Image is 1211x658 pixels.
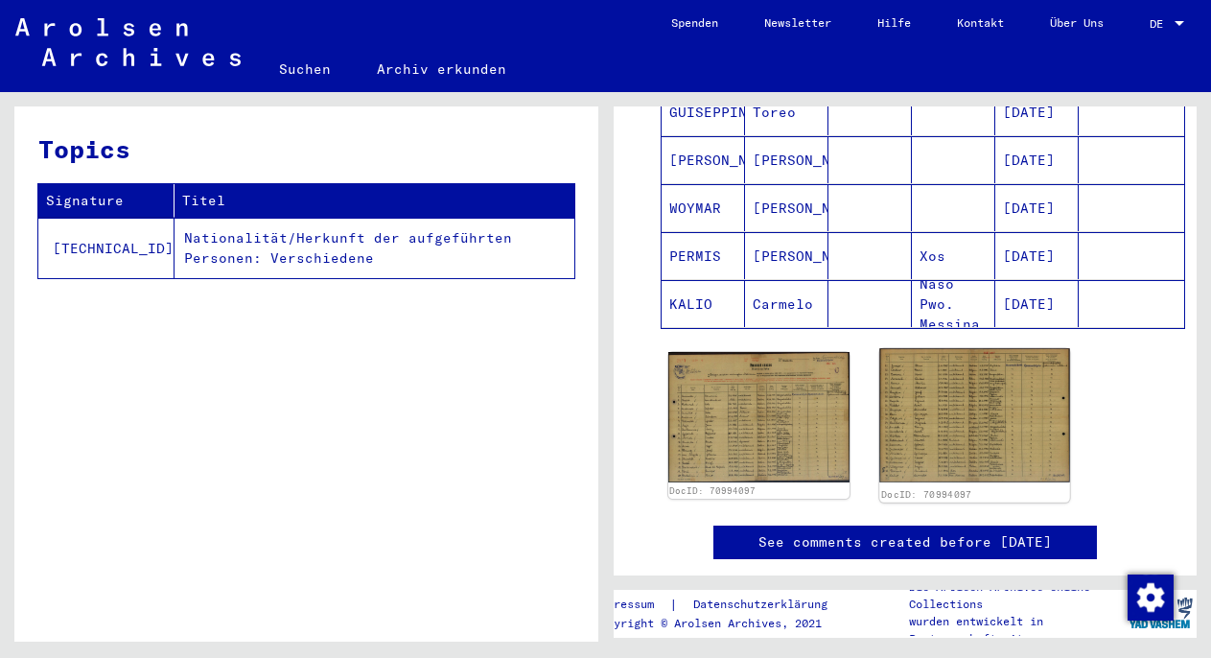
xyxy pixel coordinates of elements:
th: Titel [175,184,574,218]
a: See comments created before [DATE] [758,532,1052,552]
mat-cell: WOYMAR [662,184,745,231]
td: [TECHNICAL_ID] [38,218,175,278]
img: yv_logo.png [1125,589,1197,637]
mat-cell: [PERSON_NAME] [745,232,828,279]
img: Zustimmung ändern [1128,575,1174,621]
mat-cell: [DATE] [995,136,1079,183]
span: DE [1150,17,1171,31]
h3: Topics [38,130,573,168]
p: wurden entwickelt in Partnerschaft mit [909,613,1124,647]
mat-cell: KALIO [662,280,745,327]
th: Signature [38,184,175,218]
mat-cell: PERMIS [662,232,745,279]
p: Die Arolsen Archives Online-Collections [909,578,1124,613]
mat-cell: Xos [912,232,995,279]
a: Suchen [256,46,354,92]
img: 001.jpg [668,352,850,482]
mat-cell: [DATE] [995,184,1079,231]
img: Arolsen_neg.svg [15,18,241,66]
a: DocID: 70994097 [669,485,756,496]
mat-cell: Carmelo [745,280,828,327]
a: Archiv erkunden [354,46,529,92]
mat-cell: [DATE] [995,88,1079,135]
img: 002.jpg [879,348,1070,482]
div: | [594,595,850,615]
a: DocID: 70994097 [881,488,972,500]
a: Datenschutzerklärung [678,595,850,615]
p: Copyright © Arolsen Archives, 2021 [594,615,850,632]
div: Zustimmung ändern [1127,574,1173,620]
mat-cell: Naso Pwo. Messina [912,280,995,327]
mat-cell: [PERSON_NAME] [745,136,828,183]
mat-cell: [DATE] [995,232,1079,279]
td: Nationalität/Herkunft der aufgeführten Personen: Verschiedene [175,218,574,278]
mat-cell: Toreo [745,88,828,135]
mat-cell: [PERSON_NAME] [745,184,828,231]
mat-cell: [PERSON_NAME] [662,136,745,183]
mat-cell: [DATE] [995,280,1079,327]
a: Impressum [594,595,669,615]
mat-cell: GUISEPPINI [662,88,745,135]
